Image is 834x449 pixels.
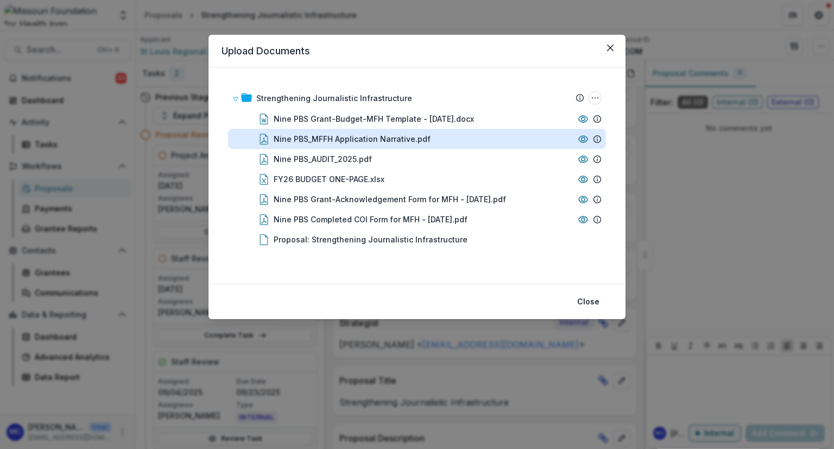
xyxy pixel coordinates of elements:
button: Close [571,293,606,310]
div: Nine PBS_AUDIT_2025.pdf [228,149,606,169]
div: Strengthening Journalistic Infrastructure [256,92,412,104]
div: Nine PBS Completed COI Form for MFH - [DATE].pdf [274,214,467,225]
div: Strengthening Journalistic InfrastructureStrengthening Journalistic Infrastructure OptionsNine PB... [228,87,606,250]
header: Upload Documents [208,35,625,67]
div: Nine PBS Grant-Budget-MFH Template - [DATE].docx [274,113,474,124]
div: FY26 BUDGET ONE-PAGE.xlsx [228,169,606,189]
div: Strengthening Journalistic InfrastructureStrengthening Journalistic Infrastructure Options [228,87,606,109]
div: Proposal: Strengthening Journalistic Infrastructure [228,229,606,250]
div: Nine PBS Grant-Budget-MFH Template - [DATE].docx [228,109,606,129]
div: Nine PBS Grant-Acknowledgement Form for MFH - [DATE].pdf [274,194,506,205]
div: Proposal: Strengthening Journalistic Infrastructure [274,234,467,245]
button: Close [602,39,619,57]
div: Nine PBS Completed COI Form for MFH - [DATE].pdf [228,209,606,229]
div: Nine PBS_MFFH Application Narrative.pdf [228,129,606,149]
div: Nine PBS_MFFH Application Narrative.pdf [274,133,431,145]
div: FY26 BUDGET ONE-PAGE.xlsx [274,173,384,185]
div: Nine PBS_AUDIT_2025.pdf [274,153,372,165]
div: Nine PBS Grant-Acknowledgement Form for MFH - [DATE].pdf [228,189,606,209]
button: Strengthening Journalistic Infrastructure Options [589,91,602,104]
